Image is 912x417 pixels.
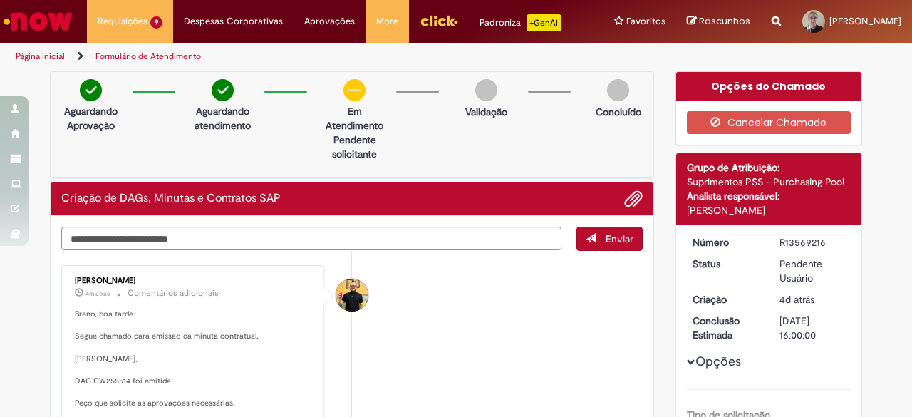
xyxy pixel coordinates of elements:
[95,51,201,62] a: Formulário de Atendimento
[687,203,851,217] div: [PERSON_NAME]
[61,227,561,250] textarea: Digite sua mensagem aqui...
[212,79,234,101] img: check-circle-green.png
[336,279,368,312] div: Joao Da Costa Dias Junior
[779,292,846,307] div: 26/09/2025 08:58:37
[150,16,162,29] span: 9
[420,10,458,31] img: click_logo_yellow_360x200.png
[626,14,665,29] span: Favoritos
[779,235,846,249] div: R13569216
[606,232,633,245] span: Enviar
[320,104,389,133] p: Em Atendimento
[304,14,355,29] span: Aprovações
[75,277,312,285] div: [PERSON_NAME]
[607,79,629,101] img: img-circle-grey.png
[16,51,65,62] a: Página inicial
[85,289,110,298] time: 29/09/2025 17:48:29
[11,43,597,70] ul: Trilhas de página
[682,257,769,271] dt: Status
[596,105,641,119] p: Concluído
[184,14,283,29] span: Despesas Corporativas
[687,160,851,175] div: Grupo de Atribuição:
[320,133,389,161] p: Pendente solicitante
[80,79,102,101] img: check-circle-green.png
[56,104,125,133] p: Aguardando Aprovação
[687,175,851,189] div: Suprimentos PSS - Purchasing Pool
[61,192,281,205] h2: Criação de DAGs, Minutas e Contratos SAP Histórico de tíquete
[128,287,219,299] small: Comentários adicionais
[682,235,769,249] dt: Número
[687,189,851,203] div: Analista responsável:
[1,7,75,36] img: ServiceNow
[779,257,846,285] div: Pendente Usuário
[480,14,561,31] div: Padroniza
[624,190,643,208] button: Adicionar anexos
[676,72,862,101] div: Opções do Chamado
[779,314,846,342] div: [DATE] 16:00:00
[475,79,497,101] img: img-circle-grey.png
[699,14,750,28] span: Rascunhos
[85,289,110,298] span: 4m atrás
[98,14,147,29] span: Requisições
[687,15,750,29] a: Rascunhos
[576,227,643,251] button: Enviar
[779,293,814,306] span: 4d atrás
[779,293,814,306] time: 26/09/2025 08:58:37
[829,15,901,27] span: [PERSON_NAME]
[376,14,398,29] span: More
[682,292,769,307] dt: Criação
[188,104,257,133] p: Aguardando atendimento
[682,314,769,342] dt: Conclusão Estimada
[465,105,507,119] p: Validação
[687,111,851,134] button: Cancelar Chamado
[527,14,561,31] p: +GenAi
[343,79,366,101] img: circle-minus.png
